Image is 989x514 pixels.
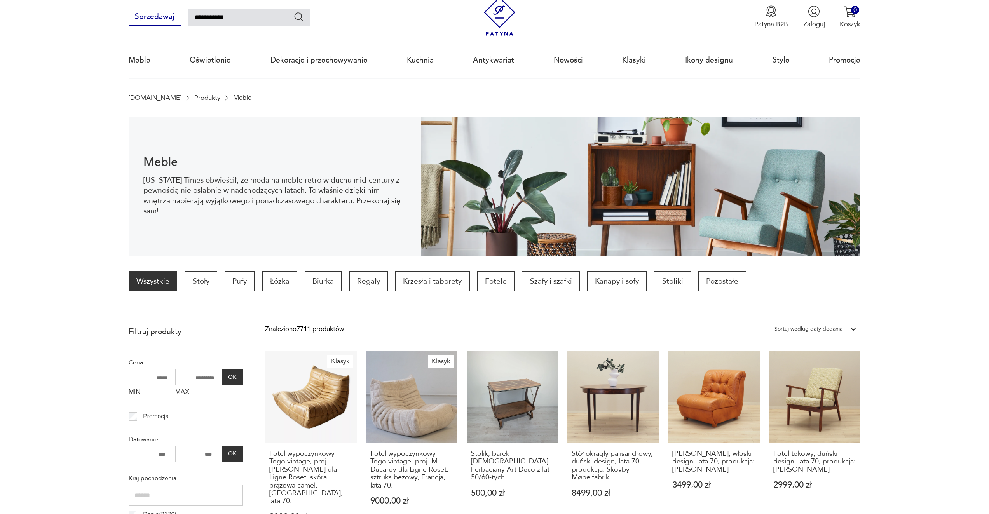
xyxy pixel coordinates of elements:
[672,481,755,489] p: 3499,00 zł
[225,271,255,291] a: Pufy
[672,450,755,474] h3: [PERSON_NAME], włoski design, lata 70, produkcja: [PERSON_NAME]
[370,450,454,490] h3: Fotel wypoczynkowy Togo vintage, proj. M. Ducaroy dla Ligne Roset, sztruks beżowy, Francja, lata 70.
[654,271,691,291] a: Stoliki
[840,5,860,29] button: 0Koszyk
[754,5,788,29] a: Ikona medaluPatyna B2B
[370,497,454,505] p: 9000,00 zł
[129,473,243,483] p: Kraj pochodzenia
[129,271,177,291] a: Wszystkie
[754,20,788,29] p: Patyna B2B
[851,6,859,14] div: 0
[222,446,243,462] button: OK
[305,271,342,291] a: Biurka
[522,271,579,291] a: Szafy i szafki
[754,5,788,29] button: Patyna B2B
[471,450,554,482] h3: Stolik, barek [DEMOGRAPHIC_DATA] herbaciany Art Deco z lat 50/60-tych
[129,434,243,444] p: Datowanie
[622,42,646,78] a: Klasyki
[143,411,169,422] p: Promocja
[265,324,344,334] div: Znaleziono 7711 produktów
[129,94,181,101] a: [DOMAIN_NAME]
[773,481,856,489] p: 2999,00 zł
[175,385,218,400] label: MAX
[129,357,243,368] p: Cena
[840,20,860,29] p: Koszyk
[774,324,842,334] div: Sortuj według daty dodania
[143,175,406,216] p: [US_STATE] Times obwieścił, że moda na meble retro w duchu mid-century z pewnością nie osłabnie w...
[765,5,777,17] img: Ikona medalu
[129,42,150,78] a: Meble
[421,117,860,256] img: Meble
[143,157,406,168] h1: Meble
[293,11,305,23] button: Szukaj
[262,271,297,291] a: Łóżka
[349,271,388,291] a: Regały
[698,271,746,291] a: Pozostałe
[773,450,856,474] h3: Fotel tekowy, duński design, lata 70, produkcja: [PERSON_NAME]
[194,94,220,101] a: Produkty
[803,20,825,29] p: Zaloguj
[572,489,655,497] p: 8499,00 zł
[471,489,554,497] p: 500,00 zł
[222,369,243,385] button: OK
[803,5,825,29] button: Zaloguj
[773,42,790,78] a: Style
[572,450,655,482] h3: Stół okrągły palisandrowy, duński design, lata 70, produkcja: Skovby Møbelfabrik
[554,42,583,78] a: Nowości
[129,9,181,26] button: Sprzedawaj
[844,5,856,17] img: Ikona koszyka
[477,271,515,291] a: Fotele
[190,42,231,78] a: Oświetlenie
[407,42,434,78] a: Kuchnia
[129,14,181,21] a: Sprzedawaj
[129,385,171,400] label: MIN
[395,271,469,291] a: Krzesła i taborety
[473,42,514,78] a: Antykwariat
[129,327,243,337] p: Filtruj produkty
[185,271,217,291] a: Stoły
[685,42,733,78] a: Ikony designu
[233,94,251,101] p: Meble
[269,450,352,505] h3: Fotel wypoczynkowy Togo vintage, proj. [PERSON_NAME] dla Ligne Roset, skóra brązowa camel, [GEOGR...
[829,42,860,78] a: Promocje
[587,271,647,291] a: Kanapy i sofy
[270,42,368,78] a: Dekoracje i przechowywanie
[808,5,820,17] img: Ikonka użytkownika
